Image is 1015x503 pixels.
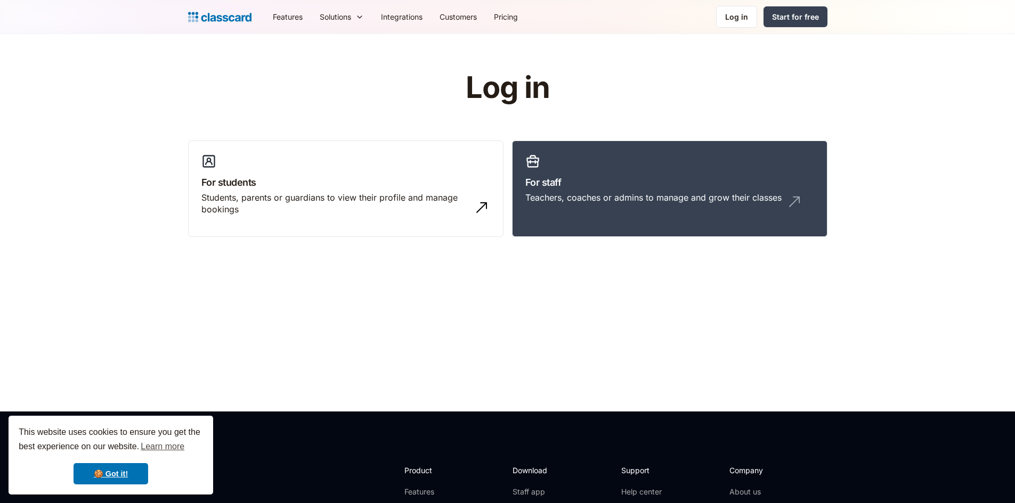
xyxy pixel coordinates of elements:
[320,11,351,22] div: Solutions
[201,192,469,216] div: Students, parents or guardians to view their profile and manage bookings
[338,71,677,104] h1: Log in
[513,465,556,476] h2: Download
[404,465,461,476] h2: Product
[188,10,251,24] a: Logo
[621,486,664,497] a: Help center
[525,192,782,203] div: Teachers, coaches or admins to manage and grow their classes
[201,175,490,189] h3: For students
[725,11,748,22] div: Log in
[513,486,556,497] a: Staff app
[139,439,186,455] a: learn more about cookies
[485,5,526,29] a: Pricing
[19,426,203,455] span: This website uses cookies to ensure you get the best experience on our website.
[372,5,431,29] a: Integrations
[729,486,800,497] a: About us
[764,6,827,27] a: Start for free
[621,465,664,476] h2: Support
[9,416,213,494] div: cookieconsent
[74,463,148,484] a: dismiss cookie message
[729,465,800,476] h2: Company
[188,141,504,237] a: For studentsStudents, parents or guardians to view their profile and manage bookings
[404,486,461,497] a: Features
[512,141,827,237] a: For staffTeachers, coaches or admins to manage and grow their classes
[431,5,485,29] a: Customers
[772,11,819,22] div: Start for free
[264,5,311,29] a: Features
[525,175,814,189] h3: For staff
[716,6,757,28] a: Log in
[311,5,372,29] div: Solutions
